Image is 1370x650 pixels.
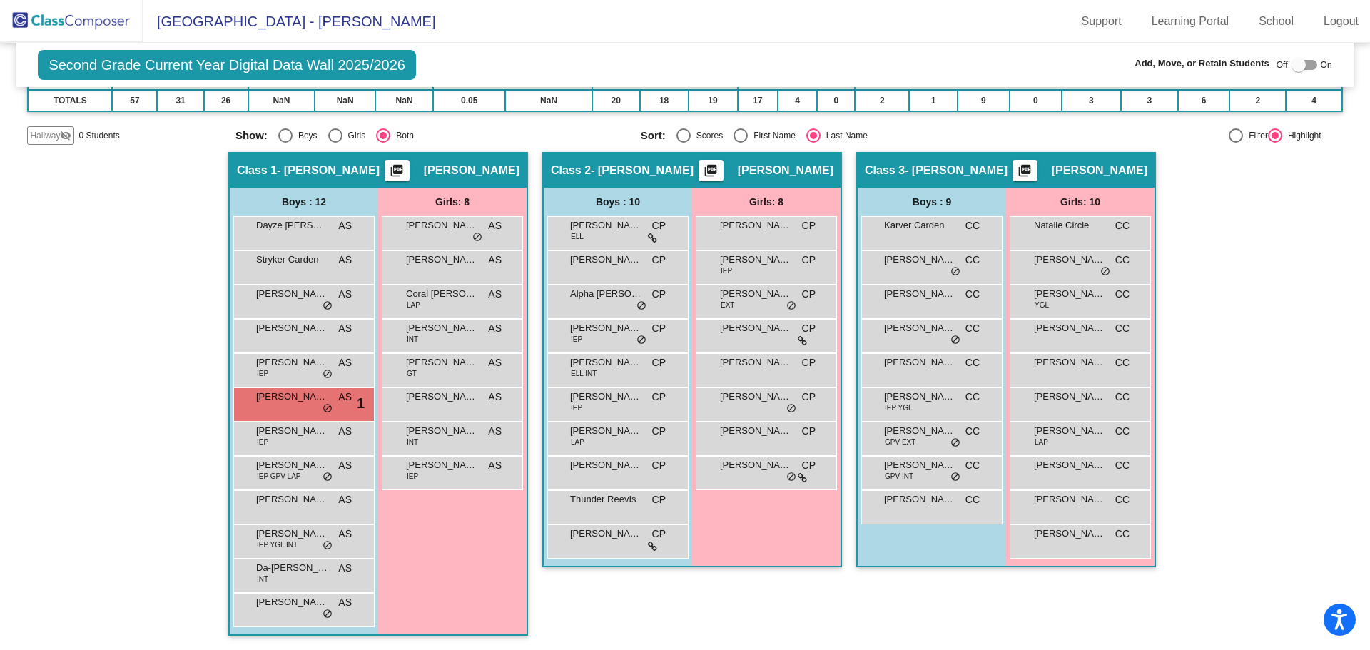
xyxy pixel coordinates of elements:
[406,424,477,438] span: [PERSON_NAME]
[388,163,405,183] mat-icon: picture_as_pdf
[786,472,796,483] span: do_not_disturb_alt
[884,458,955,472] span: [PERSON_NAME]
[592,90,640,111] td: 20
[256,492,328,507] span: [PERSON_NAME]
[885,437,915,447] span: GPV EXT
[257,574,268,584] span: INT
[652,424,666,439] span: CP
[1140,10,1241,33] a: Learning Portal
[965,253,980,268] span: CC
[390,129,414,142] div: Both
[817,90,855,111] td: 0
[338,253,352,268] span: AS
[1178,90,1229,111] td: 6
[1035,437,1048,447] span: LAP
[338,595,352,610] span: AS
[691,129,723,142] div: Scores
[1115,253,1130,268] span: CC
[406,390,477,404] span: [PERSON_NAME]
[488,218,502,233] span: AS
[378,188,527,216] div: Girls: 8
[406,218,477,233] span: [PERSON_NAME]
[965,218,980,233] span: CC
[1115,218,1130,233] span: CC
[786,300,796,312] span: do_not_disturb_alt
[802,390,816,405] span: CP
[256,321,328,335] span: [PERSON_NAME]
[1282,129,1321,142] div: Highlight
[950,266,960,278] span: do_not_disturb_alt
[551,163,591,178] span: Class 2
[338,527,352,542] span: AS
[570,458,641,472] span: [PERSON_NAME]
[1243,129,1268,142] div: Filter
[1100,266,1110,278] span: do_not_disturb_alt
[570,527,641,541] span: [PERSON_NAME]
[636,335,646,346] span: do_not_disturb_alt
[1135,56,1269,71] span: Add, Move, or Retain Students
[338,355,352,370] span: AS
[721,265,732,276] span: IEP
[338,492,352,507] span: AS
[858,188,1006,216] div: Boys : 9
[802,355,816,370] span: CP
[1286,90,1341,111] td: 4
[884,390,955,404] span: [PERSON_NAME] [PERSON_NAME]
[1062,90,1121,111] td: 3
[323,403,333,415] span: do_not_disturb_alt
[885,471,913,482] span: GPV INT
[1034,492,1105,507] span: [PERSON_NAME]
[406,355,477,370] span: [PERSON_NAME]
[591,163,694,178] span: - [PERSON_NAME]
[802,218,816,233] span: CP
[1035,300,1049,310] span: YGL
[721,300,734,310] span: EXT
[692,188,841,216] div: Girls: 8
[1070,10,1133,33] a: Support
[256,561,328,575] span: Da-[PERSON_NAME]
[802,287,816,302] span: CP
[821,129,868,142] div: Last Name
[338,321,352,336] span: AS
[802,321,816,336] span: CP
[1115,458,1130,473] span: CC
[909,90,958,111] td: 1
[342,129,366,142] div: Girls
[505,90,592,111] td: NaN
[28,90,112,111] td: TOTALS
[652,287,666,302] span: CP
[157,90,203,111] td: 31
[1006,188,1155,216] div: Girls: 10
[1052,163,1147,178] span: [PERSON_NAME]
[248,90,315,111] td: NaN
[950,437,960,449] span: do_not_disturb_alt
[720,458,791,472] span: [PERSON_NAME]
[488,355,502,370] span: AS
[720,321,791,335] span: [PERSON_NAME]
[323,472,333,483] span: do_not_disturb_alt
[230,188,378,216] div: Boys : 12
[652,253,666,268] span: CP
[865,163,905,178] span: Class 3
[78,129,119,142] span: 0 Students
[652,390,666,405] span: CP
[315,90,375,111] td: NaN
[407,300,420,310] span: LAP
[965,321,980,336] span: CC
[323,369,333,380] span: do_not_disturb_alt
[802,458,816,473] span: CP
[885,402,913,413] span: IEP YGL
[488,287,502,302] span: AS
[338,390,352,405] span: AS
[905,163,1008,178] span: - [PERSON_NAME]
[406,287,477,301] span: Coral [PERSON_NAME]
[641,129,666,142] span: Sort:
[256,595,328,609] span: [PERSON_NAME]
[720,390,791,404] span: [PERSON_NAME] [PERSON_NAME]
[570,218,641,233] span: [PERSON_NAME]
[738,163,833,178] span: [PERSON_NAME]
[720,218,791,233] span: [PERSON_NAME]
[406,253,477,267] span: [PERSON_NAME]
[472,232,482,243] span: do_not_disturb_alt
[488,321,502,336] span: AS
